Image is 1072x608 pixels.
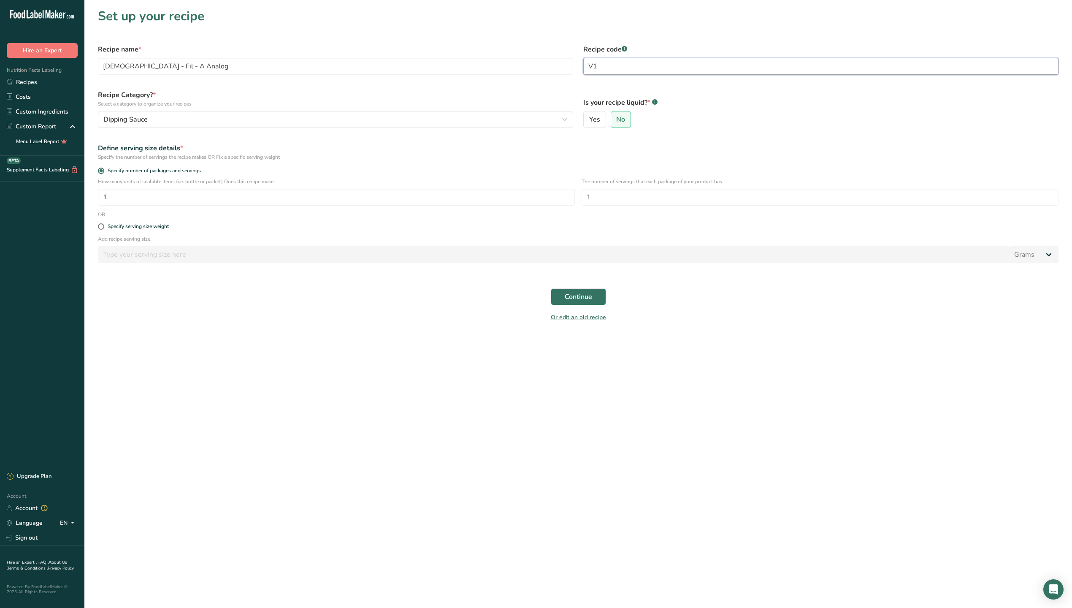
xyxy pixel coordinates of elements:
[583,98,1058,108] label: Is your recipe liquid?
[7,559,37,565] a: Hire an Expert .
[98,153,1058,161] div: Specify the number of servings the recipe makes OR Fix a specific serving weight
[93,211,110,218] div: OR
[7,565,48,571] a: Terms & Conditions .
[551,288,606,305] button: Continue
[7,559,67,571] a: About Us .
[60,518,78,528] div: EN
[583,44,1058,54] label: Recipe code
[616,115,625,124] span: No
[38,559,49,565] a: FAQ .
[98,100,573,108] p: Select a category to organize your recipes
[103,114,148,125] span: Dipping Sauce
[7,43,78,58] button: Hire an Expert
[565,292,592,302] span: Continue
[7,516,43,530] a: Language
[589,115,600,124] span: Yes
[582,178,1058,185] p: The number of servings that each package of your product has.
[1043,579,1064,600] div: Open Intercom Messenger
[551,313,606,321] a: Or edit an old recipe
[104,168,201,174] span: Specify number of packages and servings
[98,7,1058,26] h1: Set up your recipe
[48,565,74,571] a: Privacy Policy
[7,472,51,481] div: Upgrade Plan
[98,90,573,108] label: Recipe Category?
[98,111,573,128] button: Dipping Sauce
[108,223,169,230] div: Specify serving size weight
[98,235,1058,243] p: Add recipe serving size.
[98,246,1009,263] input: Type your serving size here
[583,58,1058,75] input: Type your recipe code here
[98,178,575,185] p: How many units of sealable items (i.e. bottle or packet) Does this recipe make.
[98,58,573,75] input: Type your recipe name here
[98,143,1058,153] div: Define serving size details
[98,44,573,54] label: Recipe name
[7,584,78,594] div: Powered By FoodLabelMaker © 2025 All Rights Reserved
[7,122,56,131] div: Custom Report
[7,157,21,164] div: BETA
